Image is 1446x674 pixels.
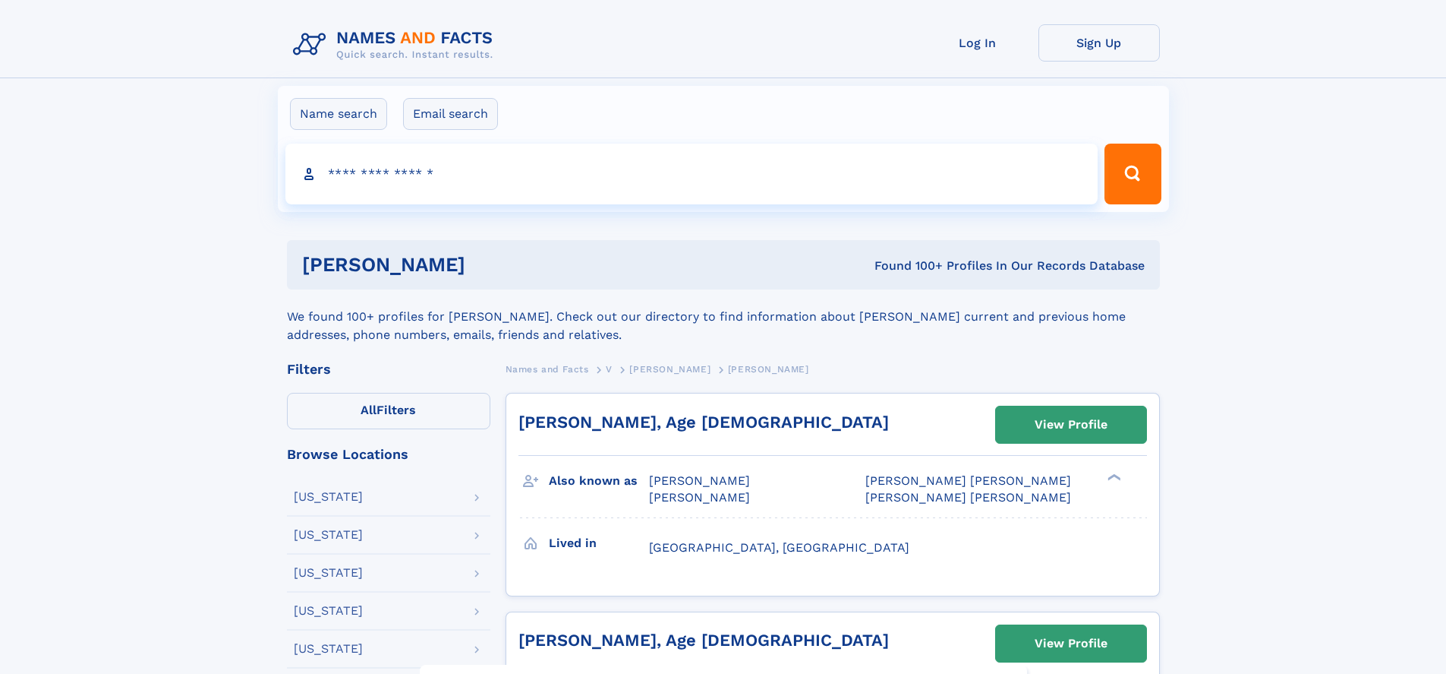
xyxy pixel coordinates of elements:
span: [PERSON_NAME] [PERSON_NAME] [865,490,1071,505]
span: [PERSON_NAME] [PERSON_NAME] [865,473,1071,488]
div: ❯ [1104,473,1122,483]
a: [PERSON_NAME], Age [DEMOGRAPHIC_DATA] [518,413,889,432]
span: V [606,364,613,375]
div: Filters [287,362,490,376]
div: [US_STATE] [294,491,363,503]
span: [GEOGRAPHIC_DATA], [GEOGRAPHIC_DATA] [649,540,909,555]
div: Found 100+ Profiles In Our Records Database [669,258,1145,274]
input: search input [285,144,1098,204]
div: We found 100+ profiles for [PERSON_NAME]. Check out our directory to find information about [PERS... [287,290,1160,344]
span: [PERSON_NAME] [728,364,809,375]
a: Log In [917,24,1038,62]
button: Search Button [1104,144,1161,204]
a: Sign Up [1038,24,1160,62]
a: View Profile [996,625,1146,662]
img: Logo Names and Facts [287,24,506,65]
a: V [606,359,613,378]
span: [PERSON_NAME] [629,364,710,375]
label: Email search [403,98,498,130]
h3: Lived in [549,530,649,556]
div: [US_STATE] [294,643,363,655]
div: [US_STATE] [294,605,363,617]
span: [PERSON_NAME] [649,473,750,488]
div: View Profile [1035,407,1107,442]
span: [PERSON_NAME] [649,490,750,505]
div: [US_STATE] [294,567,363,579]
span: All [361,403,376,417]
a: [PERSON_NAME] [629,359,710,378]
label: Name search [290,98,387,130]
div: [US_STATE] [294,529,363,541]
h1: [PERSON_NAME] [302,255,670,274]
a: Names and Facts [506,359,589,378]
a: [PERSON_NAME], Age [DEMOGRAPHIC_DATA] [518,631,889,650]
div: View Profile [1035,626,1107,661]
label: Filters [287,393,490,429]
a: View Profile [996,407,1146,443]
h3: Also known as [549,468,649,494]
div: Browse Locations [287,448,490,461]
